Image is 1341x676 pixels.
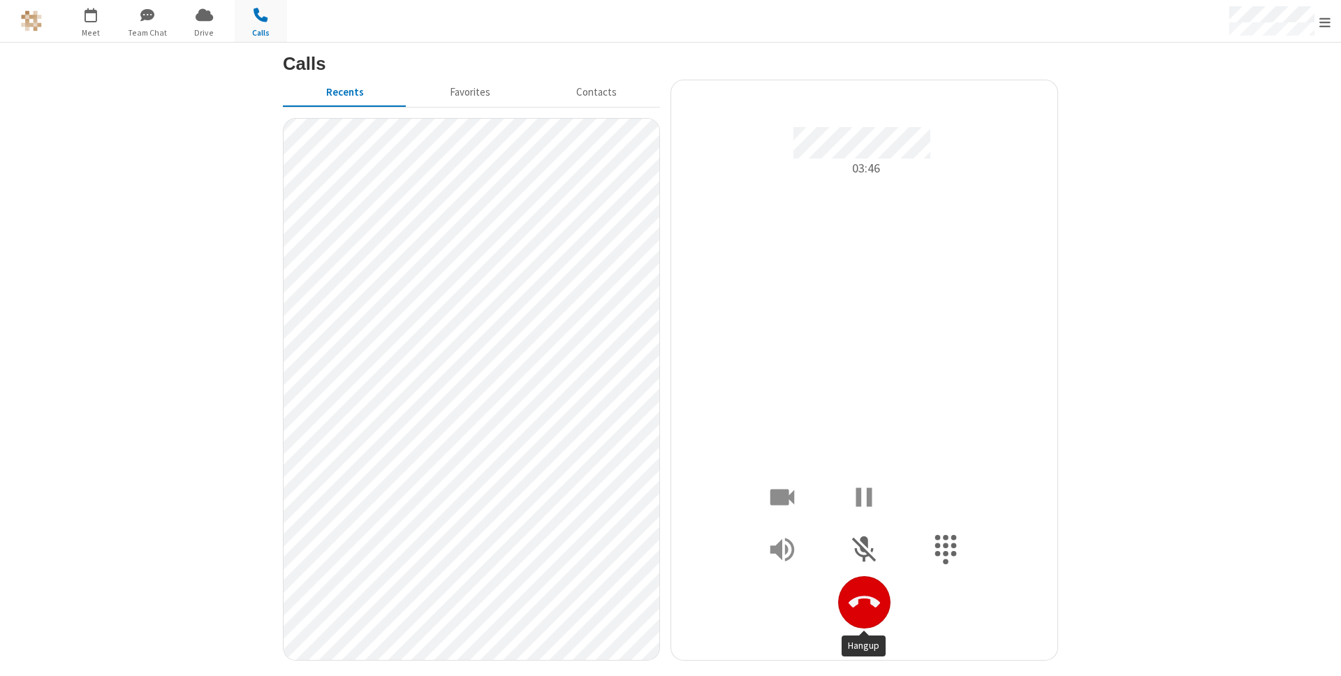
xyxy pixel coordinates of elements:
[122,27,174,39] span: Team Chat
[178,27,230,39] span: Drive
[235,27,287,39] span: Calls
[793,127,930,159] span: Caller ID " 16475582642"
[911,524,980,576] button: Show Dialpad
[283,80,406,106] button: Recents
[65,27,117,39] span: Meet
[534,80,660,106] button: Contacts
[830,524,899,576] button: Unmute
[852,159,880,177] span: 03:46
[21,10,42,31] img: iotum.​ucaas.​tech
[406,80,533,106] button: Favorites
[838,576,891,629] button: Hangup
[283,54,1058,73] h3: Calls
[1306,640,1331,666] iframe: Chat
